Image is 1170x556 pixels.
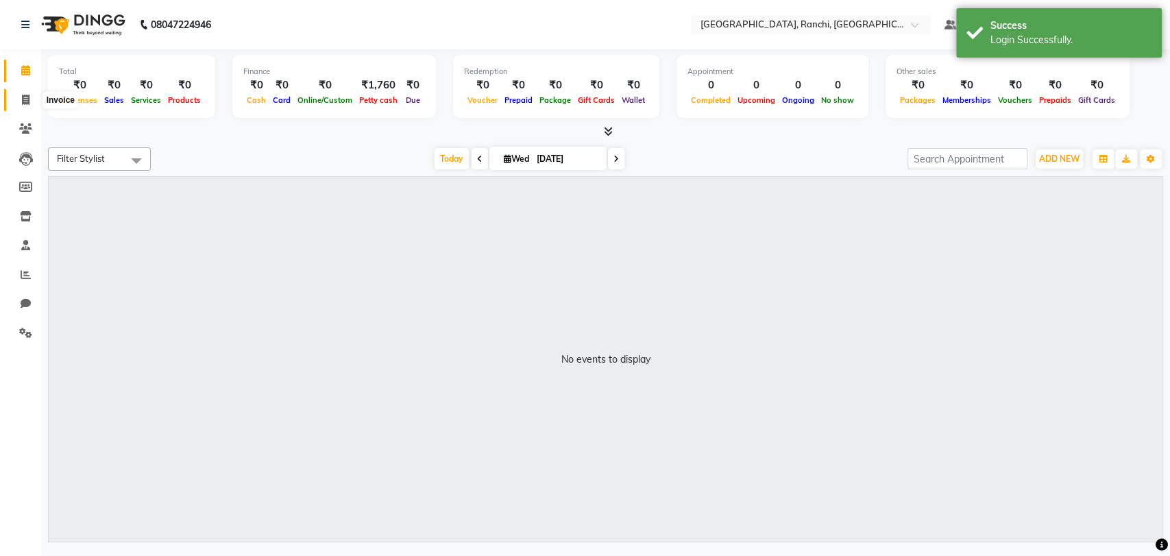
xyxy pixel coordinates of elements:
[1039,154,1080,164] span: ADD NEW
[561,352,650,367] div: No events to display
[995,77,1036,93] div: ₹0
[1036,95,1075,105] span: Prepaids
[536,95,574,105] span: Package
[818,95,857,105] span: No show
[897,66,1119,77] div: Other sales
[243,66,425,77] div: Finance
[127,77,164,93] div: ₹0
[779,95,818,105] span: Ongoing
[533,149,601,169] input: 2025-09-03
[164,77,204,93] div: ₹0
[294,95,356,105] span: Online/Custom
[1036,149,1083,169] button: ADD NEW
[990,19,1151,33] div: Success
[243,95,269,105] span: Cash
[464,77,501,93] div: ₹0
[574,95,618,105] span: Gift Cards
[574,77,618,93] div: ₹0
[35,5,129,44] img: logo
[164,95,204,105] span: Products
[734,77,779,93] div: 0
[939,77,995,93] div: ₹0
[907,148,1027,169] input: Search Appointment
[500,154,533,164] span: Wed
[101,95,127,105] span: Sales
[402,95,424,105] span: Due
[687,77,734,93] div: 0
[356,95,401,105] span: Petty cash
[501,77,536,93] div: ₹0
[501,95,536,105] span: Prepaid
[1075,77,1119,93] div: ₹0
[536,77,574,93] div: ₹0
[939,95,995,105] span: Memberships
[101,77,127,93] div: ₹0
[59,66,204,77] div: Total
[151,5,211,44] b: 08047224946
[897,95,939,105] span: Packages
[990,33,1151,47] div: Login Successfully.
[779,77,818,93] div: 0
[243,77,269,93] div: ₹0
[127,95,164,105] span: Services
[269,95,294,105] span: Card
[618,77,648,93] div: ₹0
[1036,77,1075,93] div: ₹0
[734,95,779,105] span: Upcoming
[435,148,469,169] span: Today
[356,77,401,93] div: ₹1,760
[464,95,501,105] span: Voucher
[57,153,105,164] span: Filter Stylist
[995,95,1036,105] span: Vouchers
[43,92,78,108] div: Invoice
[59,77,101,93] div: ₹0
[687,95,734,105] span: Completed
[401,77,425,93] div: ₹0
[1075,95,1119,105] span: Gift Cards
[818,77,857,93] div: 0
[464,66,648,77] div: Redemption
[294,77,356,93] div: ₹0
[618,95,648,105] span: Wallet
[897,77,939,93] div: ₹0
[687,66,857,77] div: Appointment
[269,77,294,93] div: ₹0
